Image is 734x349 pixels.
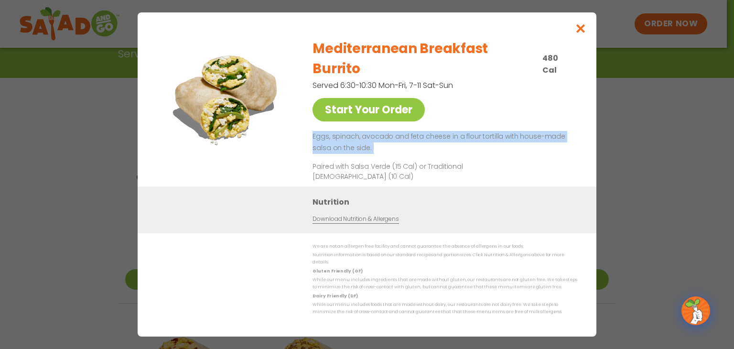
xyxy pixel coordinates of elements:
img: wpChatIcon [682,297,709,324]
p: Eggs, spinach, avocado and feta cheese in a flour tortilla with house-made salsa on the side. [313,131,573,154]
h2: Mediterranean Breakfast Burrito [313,39,537,79]
p: While our menu includes ingredients that are made without gluten, our restaurants are not gluten ... [313,276,577,291]
a: Start Your Order [313,98,425,121]
p: Served 6:30-10:30 Mon-Fri, 7-11 Sat-Sun [313,79,528,91]
p: Nutrition information is based on our standard recipes and portion sizes. Click Nutrition & Aller... [313,251,577,266]
img: Featured product photo for Mediterranean Breakfast Burrito [159,32,293,165]
p: We are not an allergen free facility and cannot guarantee the absence of allergens in our foods. [313,243,577,250]
h3: Nutrition [313,196,582,208]
a: Download Nutrition & Allergens [313,215,399,224]
p: While our menu includes foods that are made without dairy, our restaurants are not dairy free. We... [313,301,577,316]
p: Paired with Salsa Verde (15 Cal) or Traditional [DEMOGRAPHIC_DATA] (10 Cal) [313,162,489,182]
strong: Dairy Friendly (DF) [313,293,357,299]
p: 480 Cal [542,52,573,76]
button: Close modal [565,12,596,44]
strong: Gluten Friendly (GF) [313,268,362,274]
